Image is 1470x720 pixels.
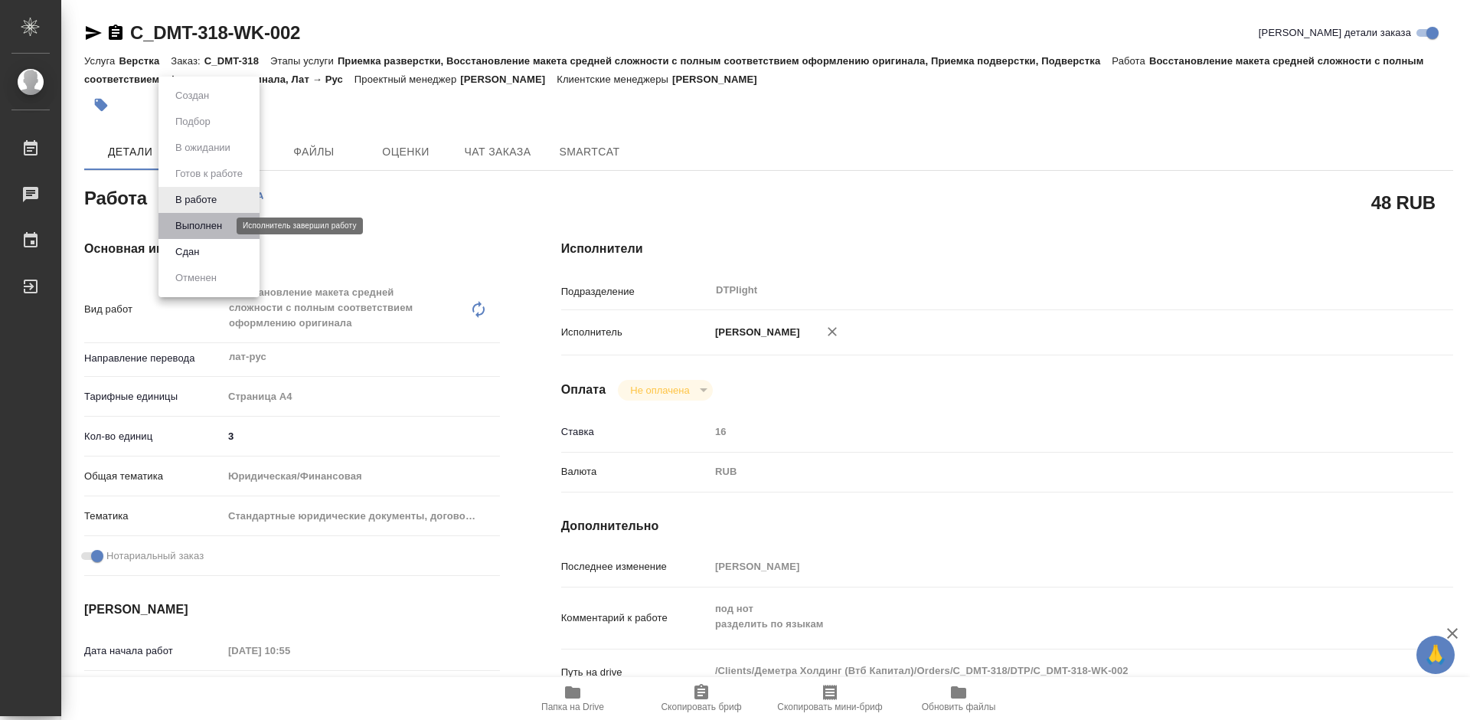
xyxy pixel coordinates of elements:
[171,191,221,208] button: В работе
[171,139,235,156] button: В ожидании
[171,113,215,130] button: Подбор
[171,87,214,104] button: Создан
[171,244,204,260] button: Сдан
[171,270,221,286] button: Отменен
[171,165,247,182] button: Готов к работе
[171,218,227,234] button: Выполнен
